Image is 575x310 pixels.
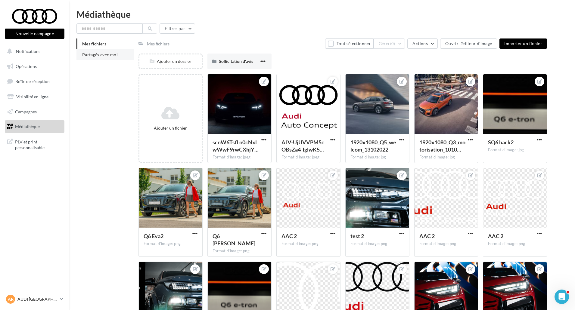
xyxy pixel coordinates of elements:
[350,241,404,247] div: Format d'image: png
[4,60,66,73] a: Opérations
[419,241,473,247] div: Format d'image: png
[499,38,547,49] button: Importer un fichier
[213,139,259,153] span: scnW6TsfLo0cNxlwWwF9rwCXhjYqIOIV5iJ2OmCxTOSEo4_JNIS-CtaDpapTmgt-zSjkfjXl1LuoC6_cfg=s0
[281,233,297,239] span: AAC 2
[488,139,514,146] span: SQ6 back2
[281,139,324,153] span: ALV-UjUVVPM5cOBsZa4-IglwK5WKkISxwsvUuR-mx3KfkThayzCZokZC
[4,120,66,133] a: Médiathèque
[440,38,497,49] button: Ouvrir l'éditeur d'image
[219,59,253,64] span: Sollicitation d'avis
[419,139,465,153] span: 1920x1080_Q3_motorisation_10102022
[488,241,542,247] div: Format d'image: png
[4,45,63,58] button: Notifications
[213,155,266,160] div: Format d'image: jpeg
[4,106,66,118] a: Campagnes
[390,41,395,46] span: (0)
[412,41,427,46] span: Actions
[488,147,542,153] div: Format d'image: jpg
[4,135,66,153] a: PLV et print personnalisable
[5,293,64,305] a: AR AUDI [GEOGRAPHIC_DATA]
[555,290,569,304] iframe: Intercom live chat
[350,233,364,239] span: test 2
[16,64,37,69] span: Opérations
[8,296,14,302] span: AR
[407,38,437,49] button: Actions
[15,109,37,114] span: Campagnes
[350,155,404,160] div: Format d'image: jpg
[419,155,473,160] div: Format d'image: jpg
[325,38,373,49] button: Tout sélectionner
[350,139,396,153] span: 1920x1080_Q5_welcom_13102022
[16,94,48,99] span: Visibilité en ligne
[213,248,266,254] div: Format d'image: png
[15,124,40,129] span: Médiathèque
[82,52,118,57] span: Partagés avec moi
[5,29,64,39] button: Nouvelle campagne
[419,233,435,239] span: AAC 2
[281,155,335,160] div: Format d'image: jpeg
[147,41,169,47] div: Mes fichiers
[213,233,255,247] span: Q6 Eva
[4,75,66,88] a: Boîte de réception
[504,41,542,46] span: Importer un fichier
[281,241,335,247] div: Format d'image: png
[16,49,40,54] span: Notifications
[142,125,199,131] div: Ajouter un fichier
[488,233,503,239] span: AAC 2
[374,38,405,49] button: Gérer(0)
[144,241,197,247] div: Format d'image: png
[144,233,163,239] span: Q6 Eva2
[160,23,195,34] button: Filtrer par
[4,91,66,103] a: Visibilité en ligne
[139,58,202,64] div: Ajouter un dossier
[82,41,106,46] span: Mes fichiers
[15,79,50,84] span: Boîte de réception
[15,138,62,151] span: PLV et print personnalisable
[76,10,568,19] div: Médiathèque
[17,296,57,302] p: AUDI [GEOGRAPHIC_DATA]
